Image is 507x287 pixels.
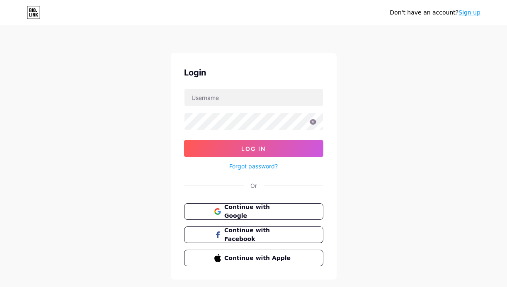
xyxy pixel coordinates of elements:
[184,226,323,243] button: Continue with Facebook
[184,203,323,220] button: Continue with Google
[250,181,257,190] div: Or
[390,8,480,17] div: Don't have an account?
[224,226,293,243] span: Continue with Facebook
[184,250,323,266] button: Continue with Apple
[224,203,293,220] span: Continue with Google
[241,145,266,152] span: Log In
[224,254,293,263] span: Continue with Apple
[458,9,480,16] a: Sign up
[184,89,323,106] input: Username
[184,140,323,157] button: Log In
[229,162,278,170] a: Forgot password?
[184,66,323,79] div: Login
